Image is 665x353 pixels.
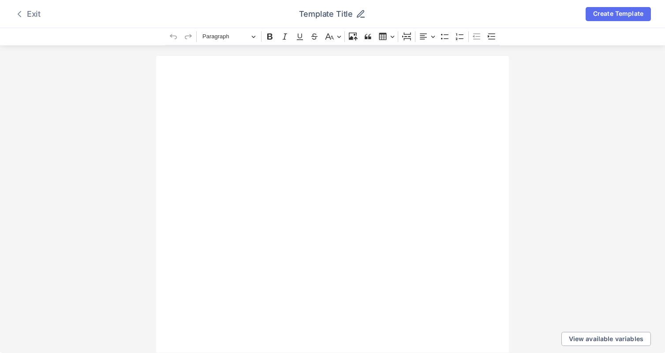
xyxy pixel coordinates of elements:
[198,30,259,44] button: Paragraph, Heading
[165,28,500,45] div: Editor toolbar
[561,332,651,346] button: View available variables
[202,31,248,42] span: Paragraph
[569,336,643,342] span: View available variables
